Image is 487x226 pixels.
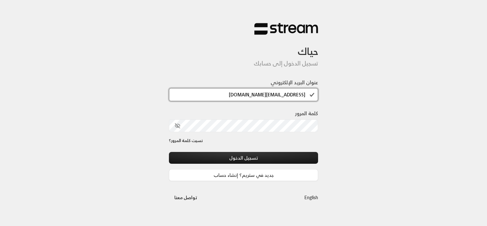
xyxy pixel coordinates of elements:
[169,169,318,181] a: جديد في ستريم؟ إنشاء حساب
[169,60,318,67] h5: تسجيل الدخول إلى حسابك
[169,88,318,101] input: اكتب بريدك الإلكتروني هنا
[169,152,318,164] button: تسجيل الدخول
[169,35,318,57] h3: حياك
[169,193,202,201] a: تواصل معنا
[169,191,202,203] button: تواصل معنا
[172,120,183,131] button: toggle password visibility
[169,138,203,144] a: نسيت كلمة المرور؟
[254,23,318,35] img: Stream Logo
[304,191,318,203] a: English
[295,109,318,117] label: كلمة المرور
[271,79,318,86] label: عنوان البريد الإلكتروني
